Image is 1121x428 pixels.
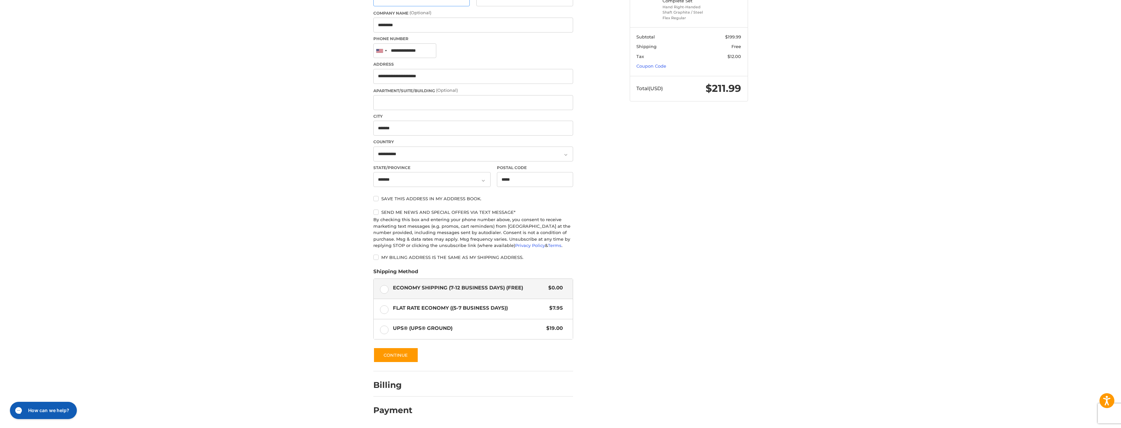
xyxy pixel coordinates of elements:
[663,10,713,15] li: Shaft Graphite / Steel
[373,165,491,171] label: State/Province
[373,216,573,249] div: By checking this box and entering your phone number above, you consent to receive marketing text ...
[373,405,412,415] h2: Payment
[373,139,573,145] label: Country
[373,347,418,363] button: Continue
[543,325,563,332] span: $19.00
[1066,410,1121,428] iframe: Google Customer Reviews
[373,113,573,119] label: City
[393,304,546,312] span: Flat Rate Economy ((5-7 Business Days))
[545,284,563,292] span: $0.00
[636,34,655,39] span: Subtotal
[7,399,79,421] iframe: Gorgias live chat messenger
[636,63,666,69] a: Coupon Code
[706,82,741,94] span: $211.99
[409,10,431,15] small: (Optional)
[393,284,545,292] span: Economy Shipping (7-12 Business Days) (Free)
[497,165,573,171] label: Postal Code
[636,85,663,92] span: Total (USD)
[393,325,543,332] span: UPS® (UPS® Ground)
[373,36,573,42] label: Phone Number
[731,44,741,49] span: Free
[725,34,741,39] span: $199.99
[436,88,458,93] small: (Optional)
[373,61,573,67] label: Address
[636,44,657,49] span: Shipping
[727,54,741,59] span: $12.00
[515,243,545,248] a: Privacy Policy
[373,380,412,390] h2: Billing
[374,44,389,58] div: United States: +1
[373,10,573,16] label: Company Name
[373,210,573,215] label: Send me news and special offers via text message*
[663,15,713,21] li: Flex Regular
[373,268,418,278] legend: Shipping Method
[373,87,573,94] label: Apartment/Suite/Building
[636,54,644,59] span: Tax
[548,243,561,248] a: Terms
[663,4,713,10] li: Hand Right-Handed
[373,255,573,260] label: My billing address is the same as my shipping address.
[546,304,563,312] span: $7.95
[373,196,573,201] label: Save this address in my address book.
